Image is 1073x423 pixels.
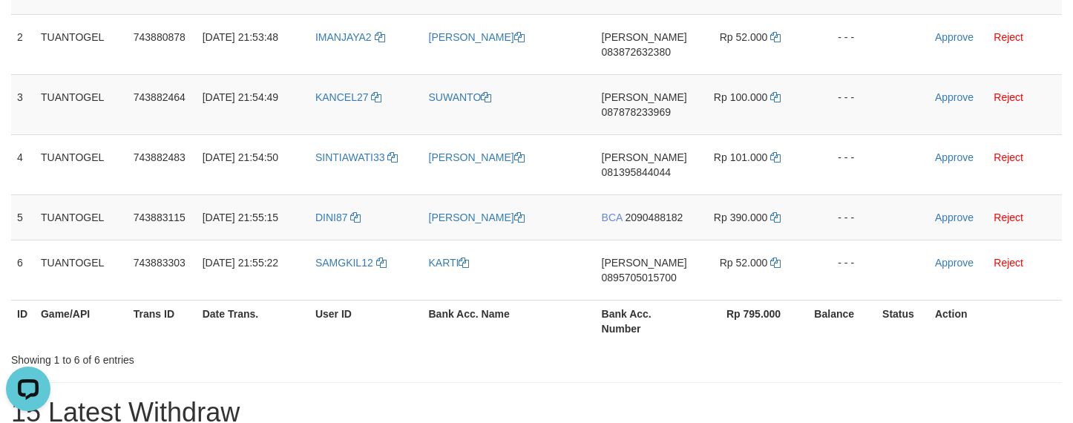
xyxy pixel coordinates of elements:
td: 4 [11,134,35,194]
td: TUANTOGEL [35,240,128,300]
a: SAMGKIL12 [315,257,387,269]
td: - - - [803,134,876,194]
span: [DATE] 21:53:48 [203,31,278,43]
a: Copy 52000 to clipboard [770,31,781,43]
a: [PERSON_NAME] [429,211,525,223]
th: Rp 795.000 [693,300,803,342]
a: Approve [935,91,974,103]
a: [PERSON_NAME] [429,31,525,43]
span: [DATE] 21:55:15 [203,211,278,223]
span: 743883115 [134,211,186,223]
th: Trans ID [128,300,197,342]
span: Rp 100.000 [714,91,767,103]
span: 743880878 [134,31,186,43]
a: IMANJAYA2 [315,31,385,43]
td: - - - [803,74,876,134]
span: SINTIAWATI33 [315,151,385,163]
th: Bank Acc. Name [423,300,596,342]
a: Copy 52000 to clipboard [770,257,781,269]
span: Copy 083872632380 to clipboard [602,46,671,58]
td: 2 [11,14,35,74]
a: Approve [935,211,974,223]
span: SAMGKIL12 [315,257,373,269]
span: Copy 081395844044 to clipboard [602,166,671,178]
th: Balance [803,300,876,342]
span: [PERSON_NAME] [602,91,687,103]
a: Reject [994,91,1023,103]
th: User ID [309,300,423,342]
span: Rp 390.000 [714,211,767,223]
th: Bank Acc. Number [596,300,693,342]
a: Approve [935,257,974,269]
a: Reject [994,211,1023,223]
span: BCA [602,211,623,223]
span: 743883303 [134,257,186,269]
span: 743882464 [134,91,186,103]
a: Copy 390000 to clipboard [770,211,781,223]
th: Action [929,300,1062,342]
span: Rp 52.000 [720,257,768,269]
td: TUANTOGEL [35,74,128,134]
a: Reject [994,257,1023,269]
a: Reject [994,151,1023,163]
a: KARTI [429,257,470,269]
span: Copy 2090488182 to clipboard [625,211,683,223]
th: Status [876,300,929,342]
div: Showing 1 to 6 of 6 entries [11,347,436,367]
span: [DATE] 21:54:50 [203,151,278,163]
span: Copy 0895705015700 to clipboard [602,272,677,283]
a: [PERSON_NAME] [429,151,525,163]
td: - - - [803,194,876,240]
span: [PERSON_NAME] [602,151,687,163]
a: KANCEL27 [315,91,381,103]
a: Reject [994,31,1023,43]
a: Copy 101000 to clipboard [770,151,781,163]
td: TUANTOGEL [35,134,128,194]
th: Game/API [35,300,128,342]
a: Approve [935,151,974,163]
a: Approve [935,31,974,43]
button: Open LiveChat chat widget [6,6,50,50]
td: 6 [11,240,35,300]
span: KANCEL27 [315,91,369,103]
a: SUWANTO [429,91,492,103]
span: [DATE] 21:55:22 [203,257,278,269]
th: Date Trans. [197,300,309,342]
span: [PERSON_NAME] [602,257,687,269]
td: 3 [11,74,35,134]
span: Copy 087878233969 to clipboard [602,106,671,118]
span: IMANJAYA2 [315,31,372,43]
a: SINTIAWATI33 [315,151,398,163]
a: DINI87 [315,211,361,223]
td: TUANTOGEL [35,14,128,74]
span: Rp 101.000 [714,151,767,163]
td: - - - [803,240,876,300]
span: [PERSON_NAME] [602,31,687,43]
td: 5 [11,194,35,240]
a: Copy 100000 to clipboard [770,91,781,103]
span: 743882483 [134,151,186,163]
td: TUANTOGEL [35,194,128,240]
span: DINI87 [315,211,348,223]
td: - - - [803,14,876,74]
th: ID [11,300,35,342]
span: [DATE] 21:54:49 [203,91,278,103]
span: Rp 52.000 [720,31,768,43]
